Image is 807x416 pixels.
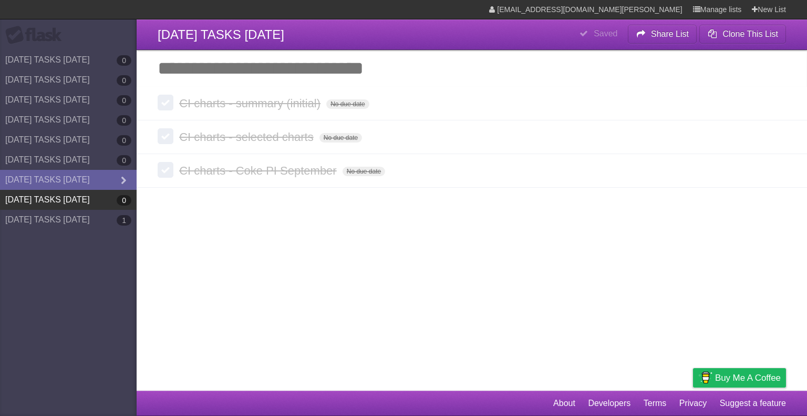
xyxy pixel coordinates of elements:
a: Privacy [679,393,707,413]
b: 0 [117,95,131,106]
b: Share List [651,29,689,38]
label: Done [158,95,173,110]
div: Flask [5,26,68,45]
button: Clone This List [699,25,786,44]
span: No due date [326,99,369,109]
b: 0 [117,135,131,146]
b: 0 [117,155,131,166]
a: Suggest a feature [720,393,786,413]
span: [DATE] TASKS [DATE] [158,27,284,42]
span: CI charts - summary (initial) [179,97,323,110]
img: Buy me a coffee [698,369,712,387]
b: 0 [117,55,131,66]
b: 0 [117,75,131,86]
a: About [553,393,575,413]
a: Buy me a coffee [693,368,786,388]
b: Clone This List [722,29,778,38]
span: No due date [343,167,385,176]
button: Share List [628,25,697,44]
span: Buy me a coffee [715,369,781,387]
span: CI charts - selected charts [179,130,316,144]
a: Terms [644,393,667,413]
span: CI charts - Coke PI September [179,164,339,177]
span: No due date [319,133,362,143]
b: 0 [117,115,131,126]
label: Done [158,128,173,144]
label: Done [158,162,173,178]
b: 1 [117,215,131,226]
b: Saved [594,29,617,38]
a: Developers [588,393,630,413]
b: 0 [117,195,131,206]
